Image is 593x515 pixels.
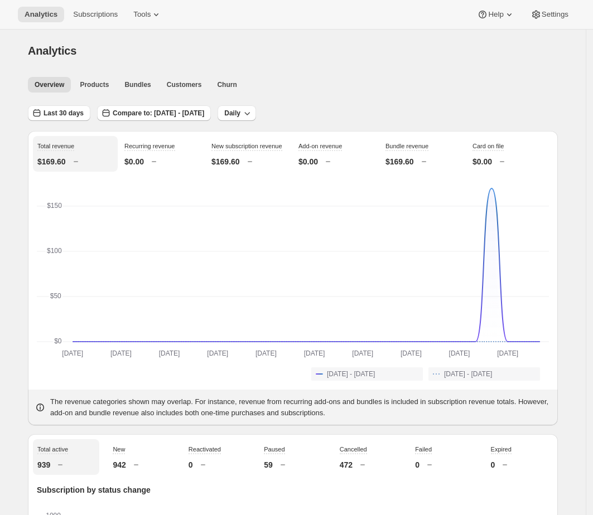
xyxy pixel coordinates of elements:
p: $169.60 [37,156,66,167]
p: The revenue categories shown may overlap. For instance, revenue from recurring add-ons and bundle... [50,396,551,419]
text: [DATE] [159,349,180,357]
p: 0 [415,459,420,470]
span: Card on file [473,143,504,149]
span: Cancelled [340,446,367,453]
span: New subscription revenue [211,143,282,149]
span: Paused [264,446,285,453]
span: Bundle revenue [385,143,428,149]
button: Tools [127,7,168,22]
span: Last 30 days [44,109,84,118]
button: Last 30 days [28,105,90,121]
span: [DATE] - [DATE] [327,370,375,378]
p: 942 [113,459,126,470]
span: Failed [415,446,432,453]
text: [DATE] [352,349,373,357]
button: Daily [218,105,256,121]
text: [DATE] [62,349,83,357]
span: New [113,446,125,453]
text: $50 [50,292,61,300]
text: $100 [47,247,62,255]
p: $0.00 [124,156,144,167]
p: $169.60 [385,156,414,167]
span: Churn [217,80,237,89]
text: [DATE] [304,349,325,357]
span: Tools [133,10,151,19]
text: [DATE] [255,349,277,357]
span: Products [80,80,109,89]
p: $0.00 [298,156,318,167]
span: Settings [542,10,568,19]
span: Daily [224,109,240,118]
span: Total revenue [37,143,74,149]
span: Help [488,10,503,19]
span: Add-on revenue [298,143,342,149]
span: [DATE] - [DATE] [444,370,492,378]
span: Compare to: [DATE] - [DATE] [113,109,204,118]
text: [DATE] [401,349,422,357]
p: 939 [37,459,50,470]
span: Bundles [124,80,151,89]
p: $169.60 [211,156,240,167]
span: Subscriptions [73,10,118,19]
button: Compare to: [DATE] - [DATE] [97,105,211,121]
text: [DATE] [449,349,470,357]
text: [DATE] [207,349,228,357]
button: [DATE] - [DATE] [428,367,540,381]
button: Subscriptions [66,7,124,22]
p: 472 [340,459,353,470]
span: Overview [35,80,64,89]
span: Customers [167,80,202,89]
p: $0.00 [473,156,492,167]
span: Reactivated [189,446,221,453]
p: Subscription by status change [37,484,549,495]
text: $0 [54,337,62,345]
span: Analytics [25,10,57,19]
p: 59 [264,459,273,470]
text: [DATE] [110,349,132,357]
span: Recurring revenue [124,143,175,149]
button: Settings [524,7,575,22]
button: Analytics [18,7,64,22]
button: [DATE] - [DATE] [311,367,423,381]
p: 0 [189,459,193,470]
text: [DATE] [497,349,518,357]
span: Analytics [28,45,76,57]
p: 0 [491,459,495,470]
span: Total active [37,446,68,453]
button: Help [470,7,521,22]
text: $150 [47,202,62,210]
span: Expired [491,446,512,453]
